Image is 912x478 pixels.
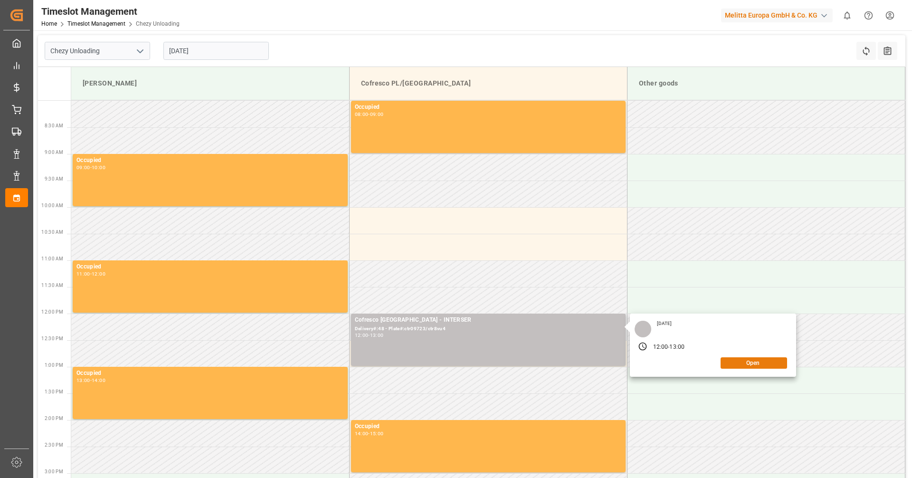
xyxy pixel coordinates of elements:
[721,9,833,22] div: Melitta Europa GmbH & Co. KG
[654,320,675,327] div: [DATE]
[41,283,63,288] span: 11:30 AM
[92,378,105,382] div: 14:00
[355,103,622,112] div: Occupied
[668,343,669,352] div: -
[370,333,384,337] div: 13:00
[76,378,90,382] div: 13:00
[41,20,57,27] a: Home
[41,203,63,208] span: 10:00 AM
[45,176,63,182] span: 9:30 AM
[357,75,619,92] div: Cofresco PL/[GEOGRAPHIC_DATA]
[90,272,92,276] div: -
[721,357,787,369] button: Open
[721,6,836,24] button: Melitta Europa GmbH & Co. KG
[45,363,63,368] span: 1:00 PM
[45,389,63,394] span: 1:30 PM
[163,42,269,60] input: DD-MM-YYYY
[836,5,858,26] button: show 0 new notifications
[355,112,369,116] div: 08:00
[45,469,63,474] span: 3:00 PM
[45,123,63,128] span: 8:30 AM
[370,112,384,116] div: 09:00
[45,42,150,60] input: Type to search/select
[92,272,105,276] div: 12:00
[67,20,125,27] a: Timeslot Management
[858,5,879,26] button: Help Center
[45,150,63,155] span: 9:00 AM
[41,336,63,341] span: 12:30 PM
[76,156,344,165] div: Occupied
[355,325,622,333] div: Delivery#:48 - Plate#:ctr09723/ctr8vu4
[653,343,668,352] div: 12:00
[368,333,370,337] div: -
[90,378,92,382] div: -
[79,75,342,92] div: [PERSON_NAME]
[41,309,63,315] span: 12:00 PM
[76,369,344,378] div: Occupied
[133,44,147,58] button: open menu
[90,165,92,170] div: -
[370,431,384,436] div: 15:00
[76,165,90,170] div: 09:00
[41,4,180,19] div: Timeslot Management
[355,315,622,325] div: Cofresco [GEOGRAPHIC_DATA] - INTERSER
[45,442,63,448] span: 2:30 PM
[41,256,63,261] span: 11:00 AM
[355,422,622,431] div: Occupied
[45,416,63,421] span: 2:00 PM
[76,272,90,276] div: 11:00
[76,262,344,272] div: Occupied
[669,343,684,352] div: 13:00
[368,112,370,116] div: -
[41,229,63,235] span: 10:30 AM
[355,431,369,436] div: 14:00
[355,333,369,337] div: 12:00
[635,75,897,92] div: Other goods
[368,431,370,436] div: -
[92,165,105,170] div: 10:00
